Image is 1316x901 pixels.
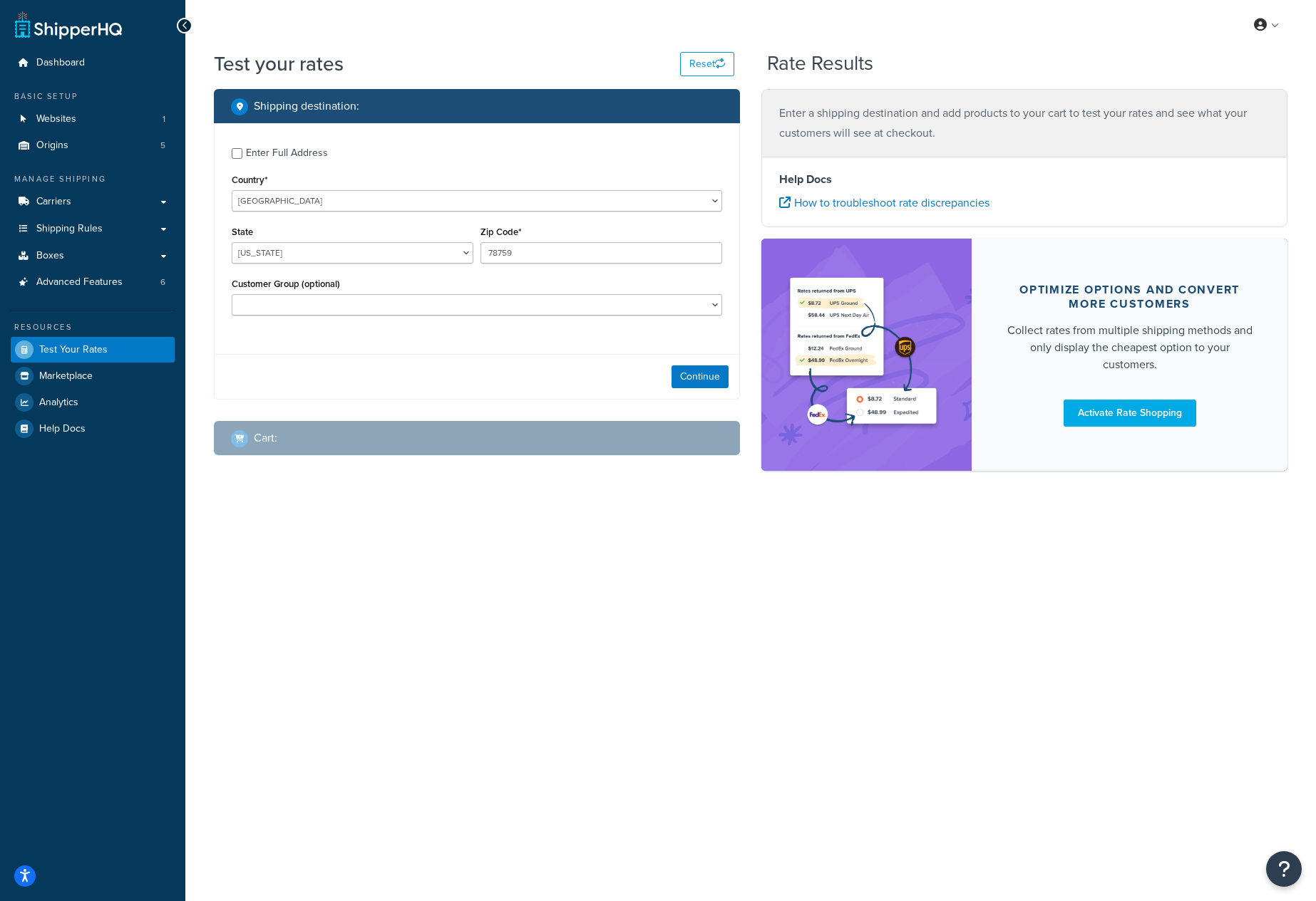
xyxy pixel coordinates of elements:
button: Reset [680,52,734,76]
a: Boxes [11,243,175,269]
label: State [232,226,253,237]
a: Carriers [11,189,175,215]
h2: Cart : [254,432,277,444]
div: Optimize options and convert more customers [1006,283,1253,311]
label: Country* [232,175,267,185]
h2: Rate Results [767,53,873,75]
span: Origins [36,140,68,152]
a: Origins5 [11,132,175,159]
p: Enter a shipping destination and add products to your cart to test your rates and see what your c... [779,103,1270,143]
li: Origins [11,132,175,159]
span: Help Docs [39,423,86,435]
a: Advanced Features6 [11,269,175,296]
span: Advanced Features [36,276,123,288]
div: Enter Full Address [246,143,328,163]
span: Marketplace [39,370,93,382]
span: 6 [160,276,165,288]
label: Zip Code* [480,226,521,237]
a: Websites1 [11,106,175,132]
button: Continue [672,365,729,388]
a: Shipping Rules [11,216,175,242]
span: Test Your Rates [39,344,108,356]
img: feature-image-rateshop-7084cbbcb2e67ef1d54c2e976f0e592697130d5817b016cf7cc7e13314366067.png [783,260,950,449]
span: 5 [160,140,165,152]
a: Analytics [11,390,175,415]
a: Activate Rate Shopping [1064,400,1196,427]
h1: Test your rates [214,50,344,78]
span: Websites [36,113,76,125]
h4: Help Docs [779,171,1270,188]
span: Boxes [36,250,64,262]
span: Shipping Rules [36,223,103,235]
span: Analytics [39,397,78,409]
h2: Shipping destination : [254,100,359,113]
a: Help Docs [11,416,175,442]
input: Enter Full Address [232,148,242,159]
a: Dashboard [11,50,175,76]
a: Test Your Rates [11,337,175,363]
span: Carriers [36,196,71,208]
div: Manage Shipping [11,173,175,185]
a: How to troubleshoot rate discrepancies [779,194,989,211]
label: Customer Group (optional) [232,278,340,289]
span: 1 [163,113,165,125]
div: Resources [11,321,175,333]
a: Marketplace [11,363,175,389]
div: Basic Setup [11,90,175,103]
li: Websites [11,106,175,132]
span: Dashboard [36,57,85,69]
div: Collect rates from multiple shipping methods and only display the cheapest option to your customers. [1006,322,1253,373]
li: Advanced Features [11,269,175,296]
button: Open Resource Center [1266,851,1302,887]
